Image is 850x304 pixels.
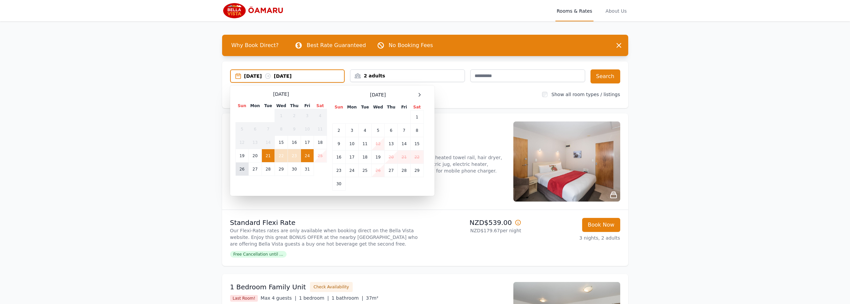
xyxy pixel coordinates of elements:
[410,150,423,164] td: 22
[366,295,378,301] span: 37m²
[230,282,306,292] h3: 1 Bedroom Family Unit
[410,164,423,177] td: 29
[310,282,353,292] button: Check Availability
[398,164,410,177] td: 28
[332,295,363,301] span: 1 bathroom |
[398,137,410,150] td: 14
[371,104,384,110] th: Wed
[301,149,314,163] td: 24
[275,109,288,122] td: 1
[385,150,398,164] td: 20
[275,136,288,149] td: 15
[288,149,301,163] td: 23
[288,109,301,122] td: 2
[332,137,345,150] td: 9
[262,163,275,176] td: 28
[410,104,423,110] th: Sat
[410,110,423,124] td: 1
[244,73,344,79] div: [DATE] [DATE]
[590,69,620,83] button: Search
[350,72,465,79] div: 2 adults
[222,3,287,19] img: Bella Vista Oamaru
[235,163,248,176] td: 26
[385,104,398,110] th: Thu
[262,136,275,149] td: 14
[428,227,521,234] p: NZD$179.67 per night
[345,124,358,137] td: 3
[398,150,410,164] td: 21
[345,104,358,110] th: Mon
[230,218,422,227] p: Standard Flexi Rate
[226,39,284,52] span: Why Book Direct?
[275,163,288,176] td: 29
[288,136,301,149] td: 16
[332,177,345,191] td: 30
[314,109,327,122] td: 4
[332,104,345,110] th: Sun
[398,104,410,110] th: Fri
[314,122,327,136] td: 11
[288,122,301,136] td: 9
[428,218,521,227] p: NZD$539.00
[301,103,314,109] th: Fri
[235,149,248,163] td: 19
[248,149,262,163] td: 20
[261,295,296,301] span: Max 4 guests |
[385,124,398,137] td: 6
[345,137,358,150] td: 10
[314,136,327,149] td: 18
[582,218,620,232] button: Book Now
[371,124,384,137] td: 5
[235,103,248,109] th: Sun
[345,150,358,164] td: 17
[385,164,398,177] td: 27
[275,149,288,163] td: 22
[248,163,262,176] td: 27
[358,164,371,177] td: 25
[248,136,262,149] td: 13
[358,137,371,150] td: 11
[275,103,288,109] th: Wed
[288,163,301,176] td: 30
[301,109,314,122] td: 3
[301,136,314,149] td: 17
[288,103,301,109] th: Thu
[551,92,620,97] label: Show all room types / listings
[275,122,288,136] td: 8
[332,164,345,177] td: 23
[358,104,371,110] th: Tue
[358,124,371,137] td: 4
[370,91,386,98] span: [DATE]
[398,124,410,137] td: 7
[527,235,620,241] p: 3 nights, 2 adults
[332,124,345,137] td: 2
[262,149,275,163] td: 21
[389,41,433,49] p: No Booking Fees
[299,295,329,301] span: 1 bedroom |
[385,137,398,150] td: 13
[332,150,345,164] td: 16
[262,122,275,136] td: 7
[314,149,327,163] td: 25
[307,41,366,49] p: Best Rate Guaranteed
[301,122,314,136] td: 10
[301,163,314,176] td: 31
[262,103,275,109] th: Tue
[371,164,384,177] td: 26
[371,137,384,150] td: 12
[248,103,262,109] th: Mon
[248,122,262,136] td: 6
[230,251,287,258] span: Free Cancellation until ...
[230,227,422,247] p: Our Flexi-Rates rates are only available when booking direct on the Bella Vista website. Enjoy th...
[410,137,423,150] td: 15
[230,295,258,302] span: Last Room!
[410,124,423,137] td: 8
[235,122,248,136] td: 5
[235,136,248,149] td: 12
[314,103,327,109] th: Sat
[273,91,289,97] span: [DATE]
[358,150,371,164] td: 18
[345,164,358,177] td: 24
[371,150,384,164] td: 19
